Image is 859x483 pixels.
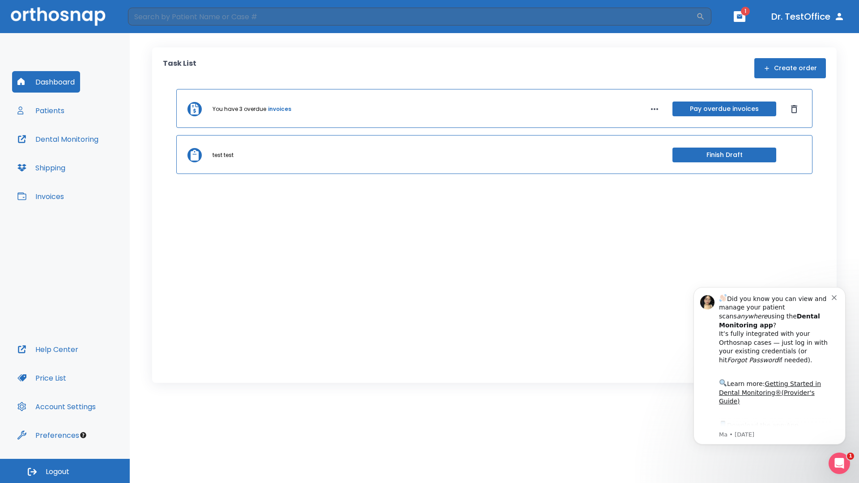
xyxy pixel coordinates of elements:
[12,339,84,360] button: Help Center
[213,105,266,113] p: You have 3 overdue
[12,396,101,417] button: Account Settings
[128,8,696,25] input: Search by Patient Name or Case #
[847,453,854,460] span: 1
[768,8,848,25] button: Dr. TestOffice
[12,100,70,121] button: Patients
[213,151,234,159] p: test test
[787,102,801,116] button: Dismiss
[680,276,859,479] iframe: Intercom notifications message
[268,105,291,113] a: invoices
[46,467,69,477] span: Logout
[12,128,104,150] button: Dental Monitoring
[163,58,196,78] p: Task List
[829,453,850,474] iframe: Intercom live chat
[12,186,69,207] button: Invoices
[79,431,87,439] div: Tooltip anchor
[741,7,750,16] span: 1
[12,71,80,93] button: Dashboard
[672,148,776,162] button: Finish Draft
[12,367,72,389] button: Price List
[672,102,776,116] button: Pay overdue invoices
[12,424,85,446] button: Preferences
[754,58,826,78] button: Create order
[12,157,71,178] button: Shipping
[11,7,106,25] img: Orthosnap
